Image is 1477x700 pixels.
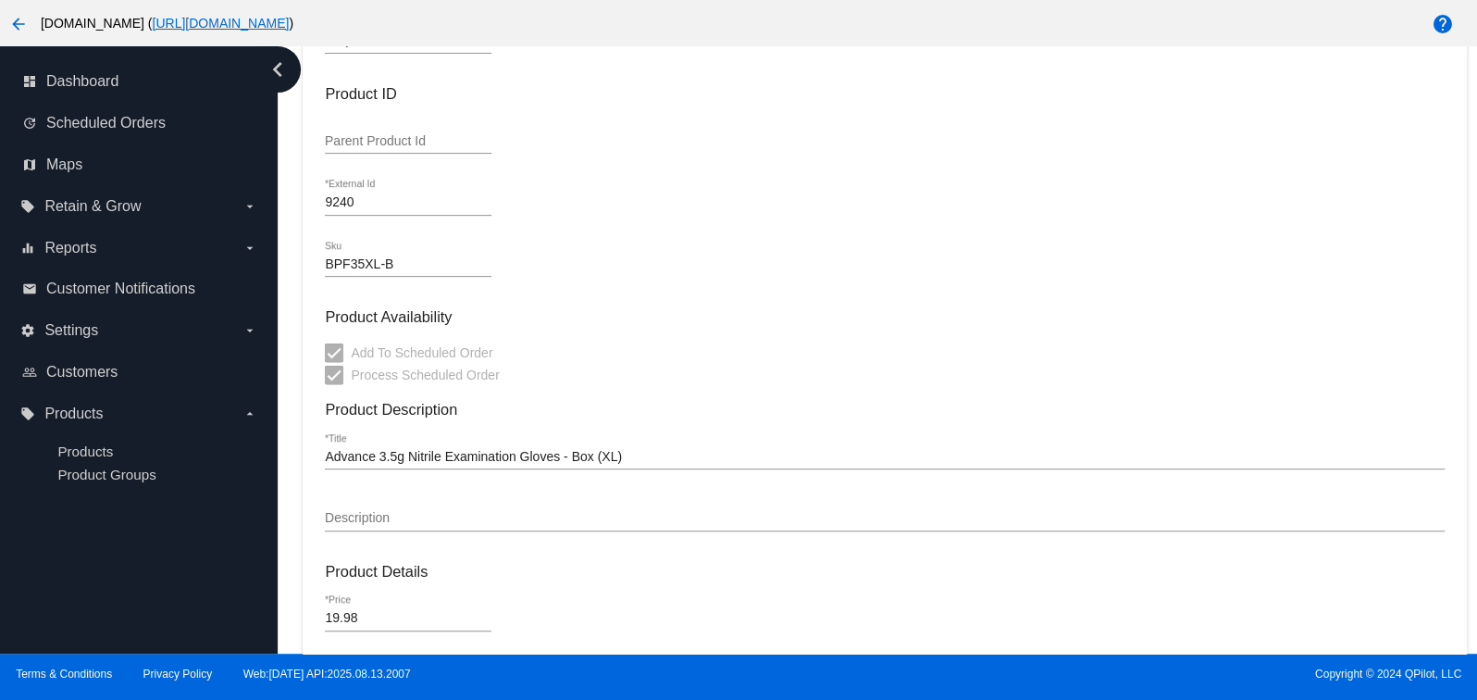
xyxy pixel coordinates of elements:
h3: Product Details [325,563,1444,581]
i: arrow_drop_down [242,406,257,421]
i: arrow_drop_down [242,199,257,214]
span: Process Scheduled Order [351,364,499,386]
a: Product Groups [57,467,155,482]
span: Dashboard [46,73,118,90]
span: Reports [44,240,96,256]
i: update [22,116,37,131]
input: Parent Product Id [325,134,491,149]
mat-icon: help [1432,13,1454,35]
a: email Customer Notifications [22,274,257,304]
a: dashboard Dashboard [22,67,257,96]
input: *External Id [325,195,491,210]
h3: Product ID [325,85,1444,103]
h3: Product Availability [325,308,1444,326]
a: people_outline Customers [22,357,257,387]
i: local_offer [20,406,35,421]
a: map Maps [22,150,257,180]
i: people_outline [22,365,37,380]
span: Scheduled Orders [46,115,166,131]
span: Add To Scheduled Order [351,342,492,364]
i: map [22,157,37,172]
a: Web:[DATE] API:2025.08.13.2007 [243,668,411,681]
a: Privacy Policy [143,668,213,681]
i: email [22,281,37,296]
i: chevron_left [263,55,292,84]
mat-icon: arrow_back [7,13,30,35]
span: Customers [46,364,118,381]
h3: Product Description [325,401,1444,419]
input: *Price [325,611,491,626]
span: Retain & Grow [44,198,141,215]
input: Sku [325,257,491,272]
a: [URL][DOMAIN_NAME] [152,16,289,31]
span: Customer Notifications [46,281,195,297]
span: [DOMAIN_NAME] ( ) [41,16,293,31]
span: Settings [44,322,98,339]
i: equalizer [20,241,35,256]
span: Maps [46,156,82,173]
span: Products [44,406,103,422]
input: *Title [325,450,1444,465]
i: settings [20,323,35,338]
i: dashboard [22,74,37,89]
input: Description [325,511,1444,526]
i: arrow_drop_down [242,241,257,256]
span: Copyright © 2024 QPilot, LLC [754,668,1461,681]
a: Terms & Conditions [16,668,112,681]
i: local_offer [20,199,35,214]
a: Products [57,444,113,459]
i: arrow_drop_down [242,323,257,338]
a: update Scheduled Orders [22,108,257,138]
